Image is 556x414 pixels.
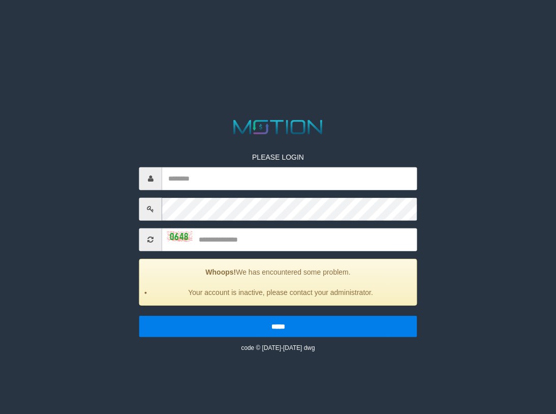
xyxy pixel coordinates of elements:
[205,268,236,276] strong: Whoops!
[139,152,417,162] p: PLEASE LOGIN
[229,117,326,137] img: MOTION_logo.png
[152,287,409,298] li: Your account is inactive, please contact your administrator.
[241,344,315,351] small: code © [DATE]-[DATE] dwg
[139,259,417,306] div: We has encountered some problem.
[167,231,193,242] img: captcha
